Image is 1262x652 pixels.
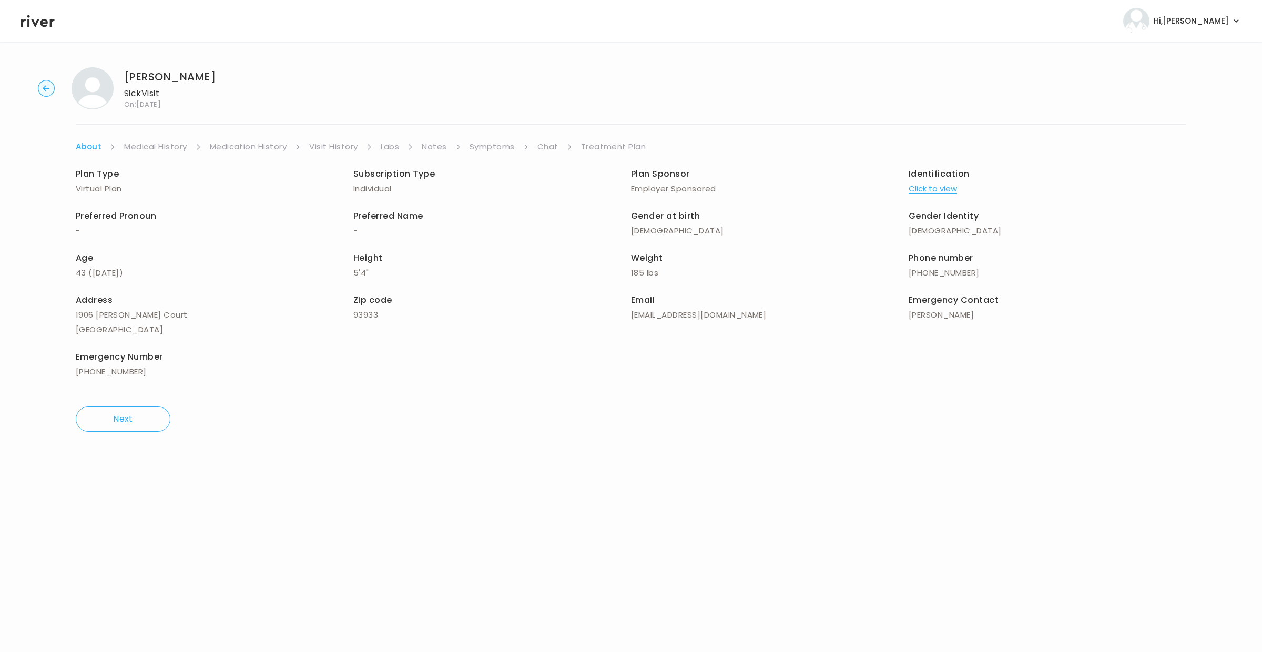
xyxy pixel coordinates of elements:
[909,266,1186,280] p: [PHONE_NUMBER]
[631,294,655,306] span: Email
[1154,14,1229,28] span: Hi, [PERSON_NAME]
[76,266,353,280] p: 43
[76,322,353,337] p: [GEOGRAPHIC_DATA]
[124,86,216,101] p: Sick Visit
[76,139,101,154] a: About
[631,252,663,264] span: Weight
[909,308,1186,322] p: [PERSON_NAME]
[631,210,700,222] span: Gender at birth
[631,168,690,180] span: Plan Sponsor
[76,351,163,363] span: Emergency Number
[631,266,909,280] p: 185 lbs
[72,67,114,109] img: Melissa Carlson
[537,139,558,154] a: Chat
[353,223,631,238] p: -
[124,139,187,154] a: Medical History
[76,308,353,322] p: 1906 [PERSON_NAME] Court
[353,252,383,264] span: Height
[909,168,970,180] span: Identification
[76,252,93,264] span: Age
[76,294,113,306] span: Address
[210,139,287,154] a: Medication History
[124,69,216,84] h1: [PERSON_NAME]
[88,267,123,278] span: ( [DATE] )
[909,294,999,306] span: Emergency Contact
[909,252,973,264] span: Phone number
[1123,8,1149,34] img: user avatar
[909,181,957,196] button: Click to view
[353,168,435,180] span: Subscription Type
[1123,8,1241,34] button: user avatarHi,[PERSON_NAME]
[76,210,156,222] span: Preferred Pronoun
[76,181,353,196] p: Virtual Plan
[581,139,646,154] a: Treatment Plan
[470,139,515,154] a: Symptoms
[124,101,216,108] span: On: [DATE]
[76,223,353,238] p: -
[631,223,909,238] p: [DEMOGRAPHIC_DATA]
[631,308,909,322] p: [EMAIL_ADDRESS][DOMAIN_NAME]
[353,294,392,306] span: Zip code
[909,210,979,222] span: Gender Identity
[353,308,631,322] p: 93933
[309,139,358,154] a: Visit History
[353,210,423,222] span: Preferred Name
[422,139,446,154] a: Notes
[76,364,353,379] p: [PHONE_NUMBER]
[76,406,170,432] button: Next
[909,223,1186,238] p: [DEMOGRAPHIC_DATA]
[353,266,631,280] p: 5'4"
[631,181,909,196] p: Employer Sponsored
[381,139,400,154] a: Labs
[353,181,631,196] p: Individual
[76,168,119,180] span: Plan Type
